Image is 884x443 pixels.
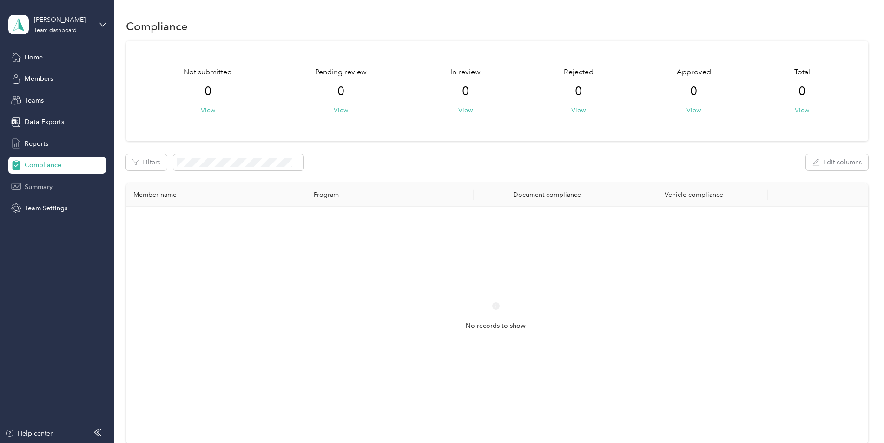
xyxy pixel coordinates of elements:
[34,15,92,25] div: [PERSON_NAME]
[806,154,868,170] button: Edit columns
[306,183,474,207] th: Program
[462,84,469,99] span: 0
[571,105,586,115] button: View
[690,84,697,99] span: 0
[466,321,526,331] span: No records to show
[564,67,594,78] span: Rejected
[25,52,43,62] span: Home
[184,67,232,78] span: Not submitted
[25,203,67,213] span: Team Settings
[677,67,711,78] span: Approved
[334,105,348,115] button: View
[25,182,53,192] span: Summary
[450,67,481,78] span: In review
[25,160,61,170] span: Compliance
[575,84,582,99] span: 0
[126,21,188,31] h1: Compliance
[126,154,167,170] button: Filters
[25,96,44,105] span: Teams
[628,191,760,199] div: Vehicle compliance
[337,84,344,99] span: 0
[458,105,473,115] button: View
[34,28,77,33] div: Team dashboard
[126,183,306,207] th: Member name
[25,74,53,84] span: Members
[201,105,215,115] button: View
[832,391,884,443] iframe: Everlance-gr Chat Button Frame
[315,67,367,78] span: Pending review
[798,84,805,99] span: 0
[481,191,613,199] div: Document compliance
[5,429,53,438] button: Help center
[794,67,810,78] span: Total
[795,105,809,115] button: View
[686,105,701,115] button: View
[25,139,48,149] span: Reports
[25,117,64,127] span: Data Exports
[205,84,211,99] span: 0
